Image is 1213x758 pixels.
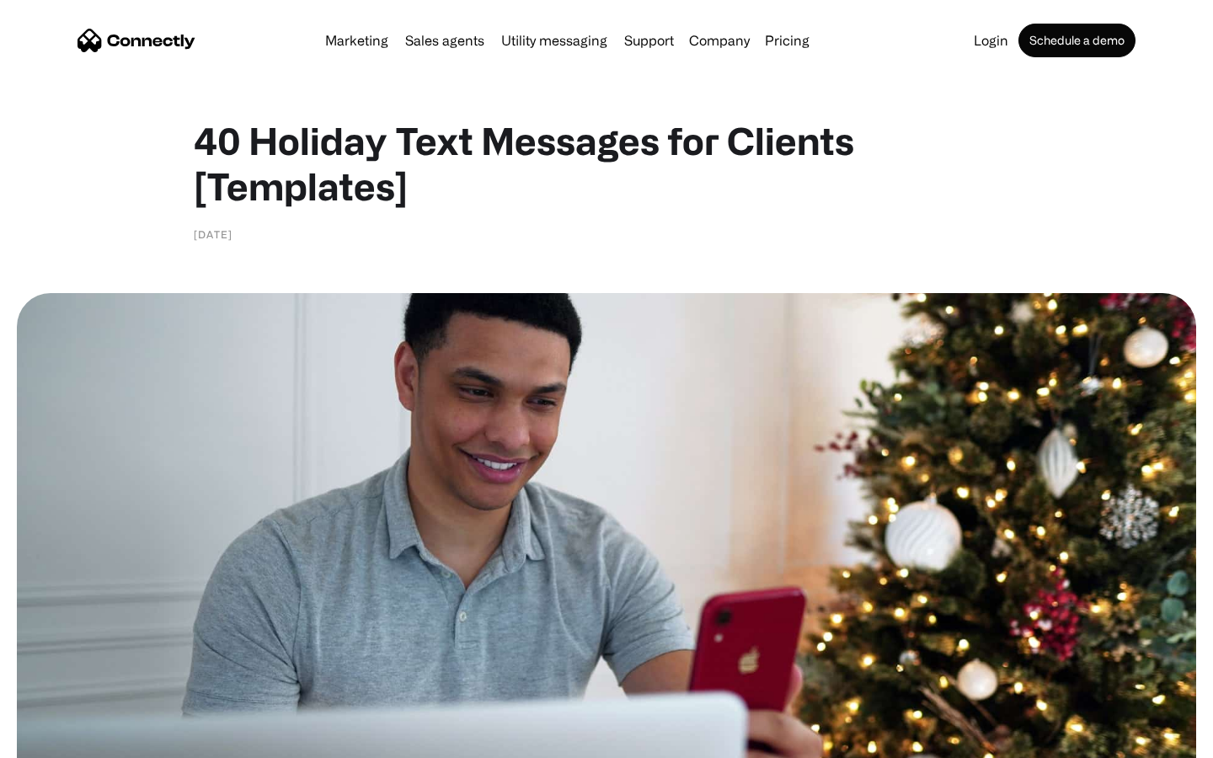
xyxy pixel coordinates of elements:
a: Sales agents [398,34,491,47]
a: Support [617,34,681,47]
h1: 40 Holiday Text Messages for Clients [Templates] [194,118,1019,209]
a: Login [967,34,1015,47]
div: Company [689,29,750,52]
a: Schedule a demo [1018,24,1136,57]
div: [DATE] [194,226,232,243]
a: Pricing [758,34,816,47]
a: Utility messaging [494,34,614,47]
aside: Language selected: English [17,729,101,752]
a: Marketing [318,34,395,47]
ul: Language list [34,729,101,752]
